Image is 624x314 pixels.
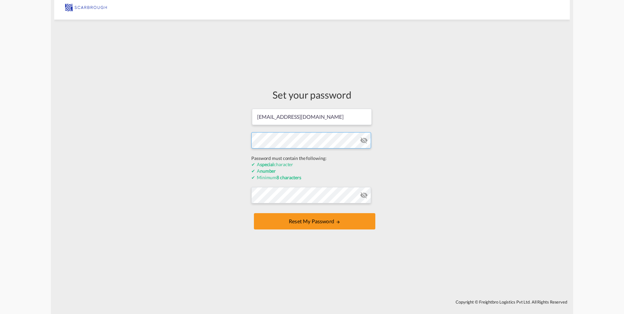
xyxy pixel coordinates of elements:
div: Copyright © Freightbro Logistics Pvt Ltd. All Rights Reserved [54,296,570,307]
b: 8 characters [276,175,301,180]
div: Set your password [251,88,373,102]
b: number [260,168,276,174]
div: Minimum [251,174,373,181]
input: Email address [252,109,372,125]
button: UPDATE MY PASSWORD [254,213,375,229]
div: A character [251,161,373,168]
md-icon: icon-eye-off [360,136,368,144]
md-icon: icon-eye-off [360,191,368,199]
div: Password must contain the following: [251,155,373,162]
div: A [251,168,373,174]
b: special [260,162,274,167]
